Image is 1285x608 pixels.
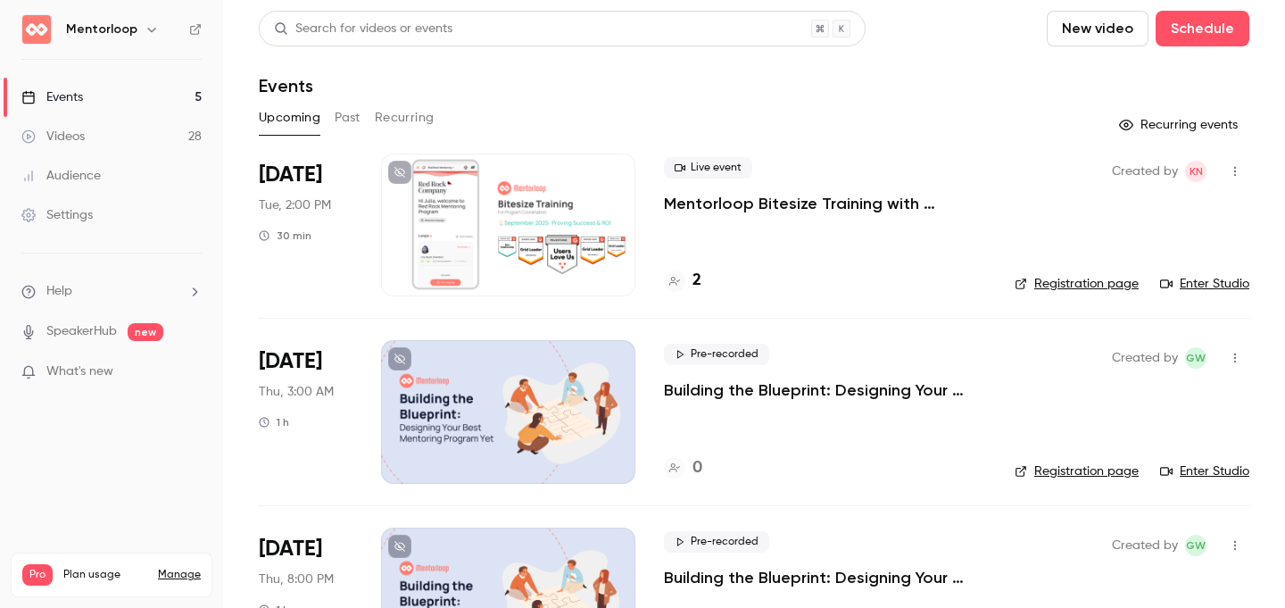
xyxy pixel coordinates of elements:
[259,415,289,429] div: 1 h
[1160,462,1249,480] a: Enter Studio
[664,193,986,214] a: Mentorloop Bitesize Training with [PERSON_NAME]: Proving Success & ROI
[259,196,331,214] span: Tue, 2:00 PM
[128,323,163,341] span: new
[274,20,452,38] div: Search for videos or events
[1015,275,1139,293] a: Registration page
[180,364,202,380] iframe: Noticeable Trigger
[1160,275,1249,293] a: Enter Studio
[1112,535,1178,556] span: Created by
[1111,111,1249,139] button: Recurring events
[21,167,101,185] div: Audience
[664,269,701,293] a: 2
[259,383,334,401] span: Thu, 3:00 AM
[692,456,702,480] h4: 0
[1047,11,1148,46] button: New video
[1186,347,1206,369] span: GW
[259,104,320,132] button: Upcoming
[1112,161,1178,182] span: Created by
[259,161,322,189] span: [DATE]
[63,568,147,582] span: Plan usage
[1185,161,1206,182] span: Kristin Nankervis
[664,379,986,401] a: Building the Blueprint: Designing Your Best Mentoring Program Yet (ANZ)
[1185,535,1206,556] span: Grace Winstanley
[66,21,137,38] h6: Mentorloop
[1156,11,1249,46] button: Schedule
[1015,462,1139,480] a: Registration page
[335,104,361,132] button: Past
[21,206,93,224] div: Settings
[259,154,352,296] div: Sep 23 Tue, 2:00 PM (Europe/London)
[259,75,313,96] h1: Events
[664,157,752,179] span: Live event
[1112,347,1178,369] span: Created by
[22,15,51,44] img: Mentorloop
[21,128,85,146] div: Videos
[664,344,769,365] span: Pre-recorded
[1185,347,1206,369] span: Grace Winstanley
[259,340,352,483] div: Sep 25 Thu, 12:00 PM (Australia/Melbourne)
[664,531,769,553] span: Pre-recorded
[259,571,334,588] span: Thu, 8:00 PM
[692,269,701,293] h4: 2
[259,347,322,376] span: [DATE]
[375,104,435,132] button: Recurring
[664,567,986,588] a: Building the Blueprint: Designing Your Best Mentoring Program Yet ([GEOGRAPHIC_DATA])
[1186,535,1206,556] span: GW
[158,568,201,582] a: Manage
[46,282,72,301] span: Help
[1190,161,1203,182] span: KN
[259,229,311,243] div: 30 min
[21,88,83,106] div: Events
[46,322,117,341] a: SpeakerHub
[46,362,113,381] span: What's new
[664,456,702,480] a: 0
[22,564,53,586] span: Pro
[259,535,322,563] span: [DATE]
[21,282,202,301] li: help-dropdown-opener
